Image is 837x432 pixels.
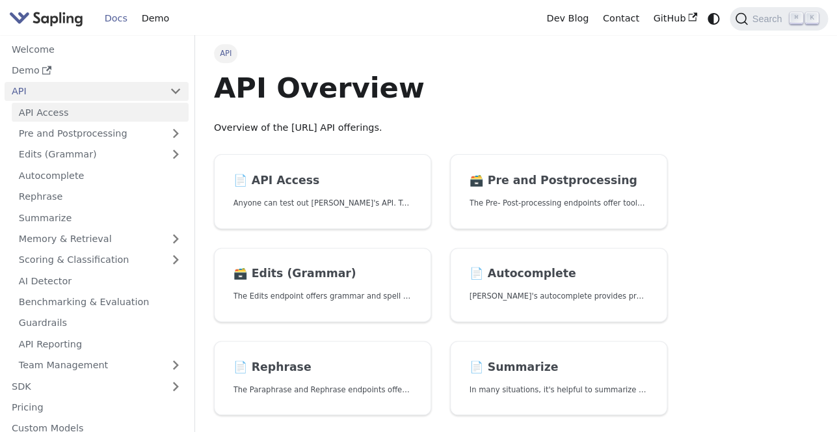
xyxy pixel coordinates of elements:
button: Expand sidebar category 'SDK' [163,377,189,396]
h2: Summarize [470,360,648,375]
button: Search (Command+K) [730,7,827,31]
a: Guardrails [12,314,189,332]
nav: Breadcrumbs [214,44,667,62]
a: AI Detector [12,271,189,290]
a: Contact [596,8,646,29]
a: API [5,82,163,101]
a: Welcome [5,40,189,59]
a: SDK [5,377,163,396]
span: Search [748,14,790,24]
p: Sapling's autocomplete provides predictions of the next few characters or words [470,290,648,303]
a: Scoring & Classification [12,250,189,269]
a: Benchmarking & Evaluation [12,293,189,312]
h2: Pre and Postprocessing [470,174,648,188]
p: The Pre- Post-processing endpoints offer tools for preparing your text data for ingestation as we... [470,197,648,209]
a: Autocomplete [12,166,189,185]
a: GitHub [646,8,704,29]
a: Rephrase [12,187,189,206]
a: Edits (Grammar) [12,145,189,164]
kbd: ⌘ [790,12,803,24]
p: In many situations, it's helpful to summarize a longer document into a shorter, more easily diges... [470,384,648,396]
a: Summarize [12,208,189,227]
a: API Reporting [12,334,189,353]
button: Switch between dark and light mode (currently system mode) [704,9,723,28]
a: 📄️ API AccessAnyone can test out [PERSON_NAME]'s API. To get started with the API, simply: [214,154,431,229]
p: Anyone can test out Sapling's API. To get started with the API, simply: [233,197,412,209]
h1: API Overview [214,70,667,105]
a: Demo [135,8,176,29]
a: 🗃️ Pre and PostprocessingThe Pre- Post-processing endpoints offer tools for preparing your text d... [450,154,667,229]
a: 📄️ RephraseThe Paraphrase and Rephrase endpoints offer paraphrasing for particular styles. [214,341,431,416]
a: Demo [5,61,189,80]
h2: Edits (Grammar) [233,267,412,281]
h2: Autocomplete [470,267,648,281]
span: API [214,44,238,62]
a: Sapling.ai [9,9,88,28]
a: Team Management [12,356,189,375]
p: The Edits endpoint offers grammar and spell checking. [233,290,412,303]
img: Sapling.ai [9,9,83,28]
a: 📄️ SummarizeIn many situations, it's helpful to summarize a longer document into a shorter, more ... [450,341,667,416]
a: API Access [12,103,189,122]
a: Pricing [5,398,189,417]
h2: Rephrase [233,360,412,375]
button: Collapse sidebar category 'API' [163,82,189,101]
p: The Paraphrase and Rephrase endpoints offer paraphrasing for particular styles. [233,384,412,396]
a: Memory & Retrieval [12,230,189,249]
a: Docs [98,8,135,29]
h2: API Access [233,174,412,188]
a: 📄️ Autocomplete[PERSON_NAME]'s autocomplete provides predictions of the next few characters or words [450,248,667,323]
p: Overview of the [URL] API offerings. [214,120,667,136]
a: Dev Blog [539,8,595,29]
kbd: K [805,12,818,24]
a: 🗃️ Edits (Grammar)The Edits endpoint offers grammar and spell checking. [214,248,431,323]
a: Pre and Postprocessing [12,124,189,143]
